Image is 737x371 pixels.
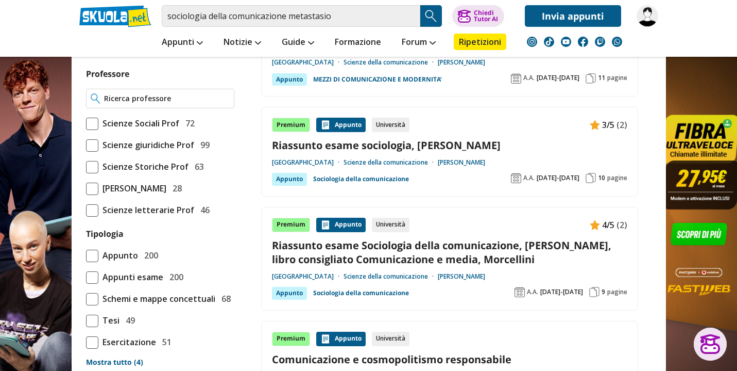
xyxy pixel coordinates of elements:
span: Schemi e mappe concettuali [98,292,215,305]
img: Appunti contenuto [320,120,331,130]
a: [GEOGRAPHIC_DATA] [272,158,344,167]
span: pagine [607,288,627,296]
span: 68 [217,292,231,305]
img: WhatsApp [612,37,622,47]
a: Scienze della comunicazione [344,58,438,67]
a: Invia appunti [525,5,621,27]
div: Appunto [316,332,366,346]
img: Anno accademico [511,73,521,84]
img: Appunti contenuto [320,220,331,230]
div: Appunto [272,73,307,86]
span: Scienze Sociali Prof [98,117,179,130]
div: Università [372,218,409,232]
a: Ripetizioni [454,34,506,50]
button: Search Button [420,5,442,27]
a: Formazione [332,34,384,52]
img: martadibenedetto [637,5,658,27]
span: Scienze Storiche Prof [98,160,188,173]
span: [DATE]-[DATE] [537,174,579,182]
a: [PERSON_NAME] [438,272,485,281]
span: 11 [598,74,605,82]
img: twitch [595,37,605,47]
span: 28 [168,182,182,195]
input: Cerca appunti, riassunti o versioni [162,5,420,27]
img: Appunti contenuto [590,220,600,230]
a: Sociologia della comunicazione [313,173,409,185]
span: pagine [607,74,627,82]
span: Appunto [98,249,138,262]
img: tiktok [544,37,554,47]
span: [DATE]-[DATE] [540,288,583,296]
a: [PERSON_NAME] [438,158,485,167]
a: [GEOGRAPHIC_DATA] [272,58,344,67]
span: A.A. [527,288,538,296]
a: Sociologia della comunicazione [313,287,409,299]
a: [GEOGRAPHIC_DATA] [272,272,344,281]
a: Guide [279,34,317,52]
img: Anno accademico [511,173,521,183]
a: Mostra tutto (4) [86,357,234,367]
img: youtube [561,37,571,47]
a: Notizie [221,34,264,52]
a: MEZZI DI COMUNICAZIONE E MODERNITA’ [313,73,442,86]
img: Appunti contenuto [320,334,331,344]
span: pagine [607,174,627,182]
div: Chiedi Tutor AI [474,10,498,22]
span: 9 [602,288,605,296]
span: 99 [196,138,210,152]
div: Appunto [316,118,366,132]
div: Appunto [272,173,307,185]
a: Scienze della comunicazione [344,272,438,281]
span: 3/5 [602,118,614,132]
img: Appunti contenuto [590,120,600,130]
a: Comunicazione e cosmopolitismo responsabile [272,352,627,366]
span: A.A. [523,74,535,82]
span: 200 [140,249,158,262]
img: Cerca appunti, riassunti o versioni [423,8,439,24]
img: Ricerca professore [91,93,100,104]
span: 72 [181,117,195,130]
span: (2) [616,118,627,132]
button: ChiediTutor AI [452,5,504,27]
span: Tesi [98,314,119,327]
div: Premium [272,118,310,132]
div: Premium [272,332,310,346]
div: Università [372,118,409,132]
span: 51 [158,335,172,349]
img: Anno accademico [515,287,525,297]
span: Esercitazione [98,335,156,349]
span: A.A. [523,174,535,182]
div: Università [372,332,409,346]
span: 4/5 [602,218,614,232]
span: 10 [598,174,605,182]
img: Pagine [586,73,596,84]
span: 63 [191,160,204,173]
label: Professore [86,68,129,79]
img: instagram [527,37,537,47]
a: Riassunto esame sociologia, [PERSON_NAME] [272,138,627,152]
img: facebook [578,37,588,47]
span: 49 [122,314,135,327]
div: Appunto [316,218,366,232]
label: Tipologia [86,228,124,239]
span: Appunti esame [98,270,163,284]
a: Forum [399,34,438,52]
a: Riassunto esame Sociologia della comunicazione, [PERSON_NAME], libro consigliato Comunicazione e ... [272,238,627,266]
span: [PERSON_NAME] [98,182,166,195]
div: Premium [272,218,310,232]
span: (2) [616,218,627,232]
a: Scienze della comunicazione [344,158,438,167]
span: 200 [165,270,183,284]
span: 46 [196,203,210,217]
input: Ricerca professore [104,93,229,104]
span: Scienze letterarie Prof [98,203,194,217]
img: Pagine [589,287,599,297]
img: Pagine [586,173,596,183]
span: [DATE]-[DATE] [537,74,579,82]
span: Scienze giuridiche Prof [98,138,194,152]
div: Appunto [272,287,307,299]
a: Appunti [159,34,205,52]
a: [PERSON_NAME] [438,58,485,67]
